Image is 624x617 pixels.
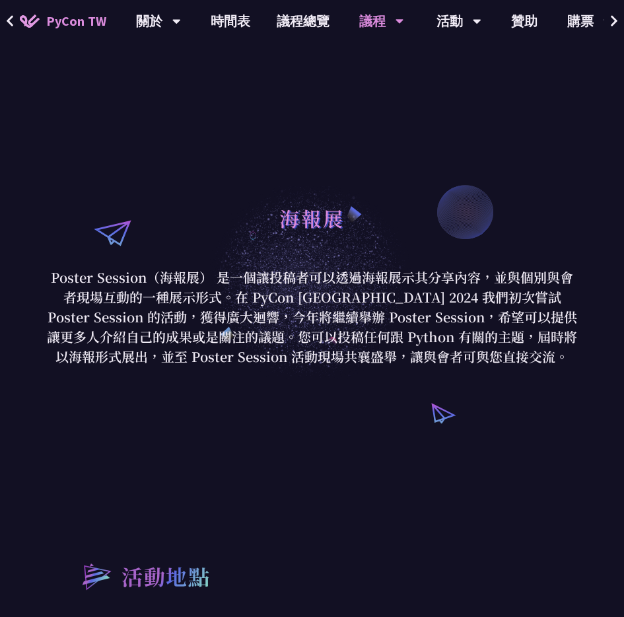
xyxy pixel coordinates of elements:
[7,5,120,38] a: PyCon TW
[20,15,40,28] img: Home icon of PyCon TW 2025
[46,268,578,367] p: Poster Session（海報展） 是一個讓投稿者可以透過海報展示其分享內容，並與個別與會者現場互動的一種展示形式。在 PyCon [GEOGRAPHIC_DATA] 2024 我們初次嘗試...
[46,11,106,31] span: PyCon TW
[121,560,210,592] h2: 活動地點
[279,198,345,238] h1: 海報展
[69,551,121,601] img: heading-bullet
